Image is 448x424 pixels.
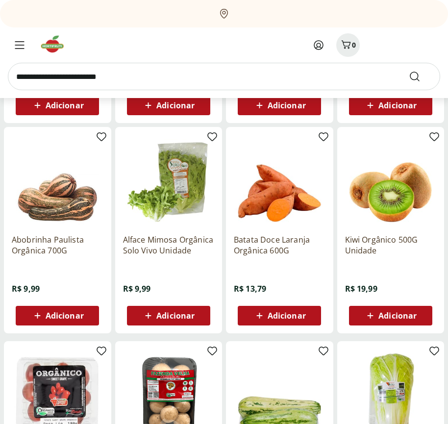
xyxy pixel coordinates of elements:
[127,96,210,115] button: Adicionar
[345,283,377,294] span: R$ 19,99
[8,33,31,57] button: Menu
[123,135,215,226] img: Alface Mimosa Orgânica Solo Vivo Unidade
[238,96,321,115] button: Adicionar
[345,234,437,256] a: Kiwi Orgânico 500G Unidade
[268,312,306,320] span: Adicionar
[16,96,99,115] button: Adicionar
[352,40,356,50] span: 0
[12,283,40,294] span: R$ 9,99
[123,283,151,294] span: R$ 9,99
[378,312,417,320] span: Adicionar
[46,101,84,109] span: Adicionar
[12,135,103,226] img: Abobrinha Paulista Orgânica 700G
[46,312,84,320] span: Adicionar
[156,312,195,320] span: Adicionar
[378,101,417,109] span: Adicionar
[123,234,215,256] a: Alface Mimosa Orgânica Solo Vivo Unidade
[156,101,195,109] span: Adicionar
[234,234,325,256] a: Batata Doce Laranja Orgânica 600G
[345,135,437,226] img: Kiwi Orgânico 500G Unidade
[234,283,266,294] span: R$ 13,79
[409,71,432,82] button: Submit Search
[336,33,360,57] button: Carrinho
[349,96,432,115] button: Adicionar
[39,34,72,54] img: Hortifruti
[16,306,99,325] button: Adicionar
[234,135,325,226] img: Batata Doce Laranja Orgânica 600G
[12,234,103,256] a: Abobrinha Paulista Orgânica 700G
[127,306,210,325] button: Adicionar
[8,63,440,90] input: search
[268,101,306,109] span: Adicionar
[349,306,432,325] button: Adicionar
[238,306,321,325] button: Adicionar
